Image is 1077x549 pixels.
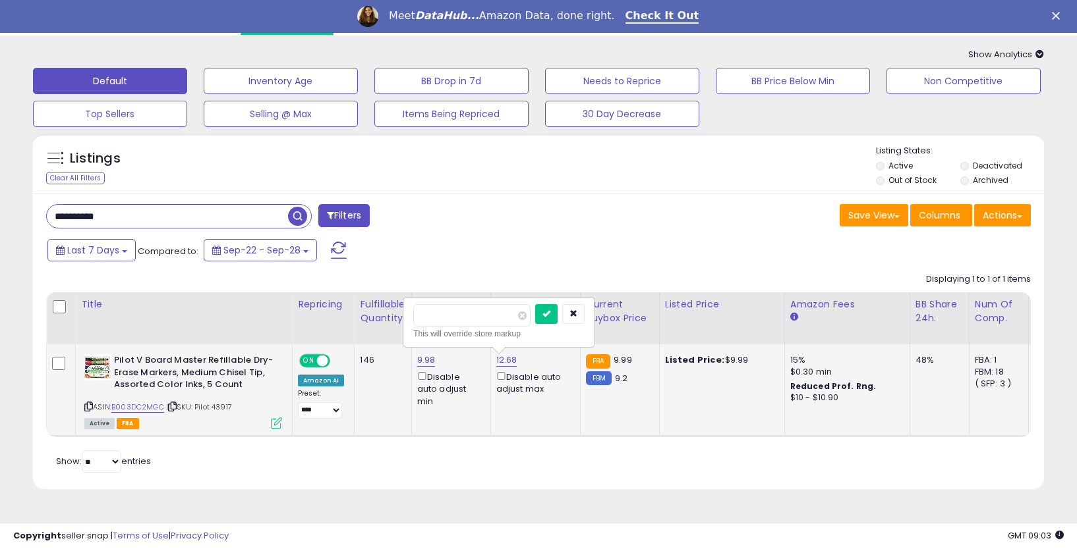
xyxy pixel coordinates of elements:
span: 9.99 [614,353,632,366]
label: Deactivated [973,160,1022,171]
button: Top Sellers [33,101,187,127]
span: Show Analytics [968,48,1044,61]
a: 9.98 [417,353,436,367]
small: Amazon Fees. [790,311,798,323]
button: Needs to Reprice [545,68,699,94]
span: | SKU: Pilot 43917 [166,402,232,412]
div: Num of Comp. [975,298,1023,325]
div: ( SFP: 3 ) [975,378,1018,390]
div: Fulfillable Quantity [360,298,405,325]
div: seller snap | | [13,530,229,542]
button: Columns [910,204,972,226]
div: BB Share 24h. [916,298,964,325]
a: B003DC2MGC [111,402,164,413]
div: $9.99 [665,354,774,366]
a: Privacy Policy [171,529,229,542]
strong: Copyright [13,529,61,542]
button: 30 Day Decrease [545,101,699,127]
span: Last 7 Days [67,244,119,257]
div: Clear All Filters [46,172,105,184]
button: Non Competitive [887,68,1041,94]
div: Close [1052,12,1065,20]
i: DataHub... [415,9,479,22]
small: FBA [586,354,610,369]
div: 146 [360,354,401,366]
label: Active [888,160,913,171]
span: OFF [328,355,349,367]
span: 9.2 [615,372,627,384]
div: 48% [916,354,959,366]
button: BB Drop in 7d [374,68,529,94]
span: All listings currently available for purchase on Amazon [84,418,115,429]
img: Profile image for Georgie [357,6,378,27]
div: This will override store markup [413,327,585,340]
img: 51Bmtj828sL._SL40_.jpg [84,354,111,380]
div: Preset: [298,389,344,419]
span: 2025-10-6 09:03 GMT [1008,529,1064,542]
button: Default [33,68,187,94]
label: Out of Stock [888,174,937,186]
div: Displaying 1 to 1 of 1 items [926,273,1031,286]
b: Pilot V Board Master Refillable Dry-Erase Markers, Medium Chisel Tip, Assorted Color Inks, 5 Count [114,354,274,394]
div: Amazon Fees [790,298,904,311]
button: Sep-22 - Sep-28 [204,239,317,261]
span: Show: entries [56,455,151,467]
div: Listed Price [665,298,779,311]
button: Filters [318,204,370,227]
div: Repricing [298,298,349,311]
div: Title [81,298,287,311]
button: Selling @ Max [204,101,358,127]
div: FBA: 1 [975,354,1018,366]
button: Inventory Age [204,68,358,94]
span: Sep-22 - Sep-28 [223,244,301,257]
label: Archived [973,174,1008,186]
span: FBA [117,418,139,429]
p: Listing States: [876,145,1044,157]
div: 15% [790,354,900,366]
span: ON [301,355,317,367]
div: FBM: 18 [975,366,1018,378]
a: 12.68 [496,353,517,367]
h5: Listings [70,149,121,168]
div: Meet Amazon Data, done right. [389,9,615,22]
div: Disable auto adjust min [417,369,480,407]
button: Last 7 Days [47,239,136,261]
div: Amazon AI [298,375,344,386]
b: Listed Price: [665,353,725,366]
button: BB Price Below Min [716,68,870,94]
button: Save View [840,204,908,226]
button: Items Being Repriced [374,101,529,127]
div: ASIN: [84,354,282,427]
div: Current Buybox Price [586,298,654,325]
small: FBM [586,371,612,385]
span: Columns [919,209,960,222]
div: $0.30 min [790,366,900,378]
div: Disable auto adjust max [496,369,570,395]
div: $10 - $10.90 [790,392,900,404]
a: Check It Out [626,9,699,24]
span: Compared to: [138,245,198,257]
b: Reduced Prof. Rng. [790,380,877,392]
button: Actions [974,204,1031,226]
a: Terms of Use [113,529,169,542]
